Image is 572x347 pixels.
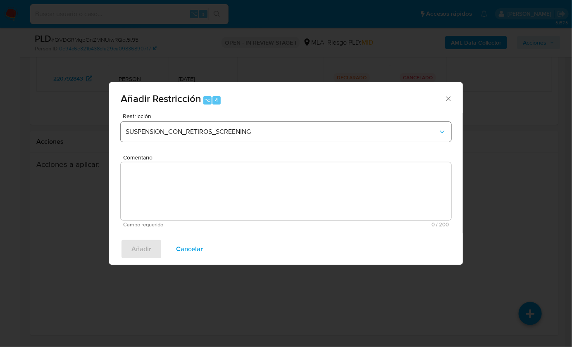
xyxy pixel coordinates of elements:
span: 4 [215,96,218,104]
button: Restriction [121,122,451,142]
span: Cancelar [176,240,203,258]
button: Cancelar [165,239,214,259]
span: Campo requerido [123,222,286,228]
span: Comentario [123,154,454,161]
span: ⌥ [204,96,210,104]
span: SUSPENSION_CON_RETIROS_SCREENING [126,128,438,136]
span: Máximo 200 caracteres [286,222,449,227]
button: Cerrar ventana [444,95,452,102]
span: Añadir Restricción [121,91,201,106]
span: Restricción [123,113,453,119]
